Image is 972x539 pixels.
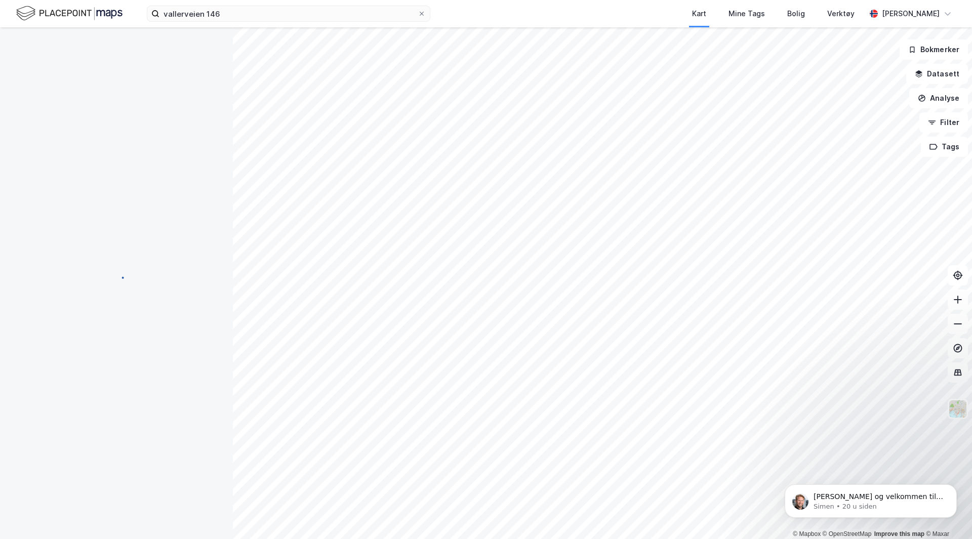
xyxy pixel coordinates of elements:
a: Improve this map [874,530,924,537]
div: Mine Tags [728,8,765,20]
img: Z [948,399,967,419]
input: Søk på adresse, matrikkel, gårdeiere, leietakere eller personer [159,6,418,21]
img: spinner.a6d8c91a73a9ac5275cf975e30b51cfb.svg [108,269,125,285]
iframe: Intercom notifications melding [769,463,972,534]
div: Kart [692,8,706,20]
a: OpenStreetMap [823,530,872,537]
div: [PERSON_NAME] [882,8,940,20]
div: Verktøy [827,8,855,20]
button: Bokmerker [900,39,968,60]
button: Filter [919,112,968,133]
div: Bolig [787,8,805,20]
button: Analyse [909,88,968,108]
button: Datasett [906,64,968,84]
a: Mapbox [793,530,821,537]
img: logo.f888ab2527a4732fd821a326f86c7f29.svg [16,5,123,22]
button: Tags [921,137,968,157]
